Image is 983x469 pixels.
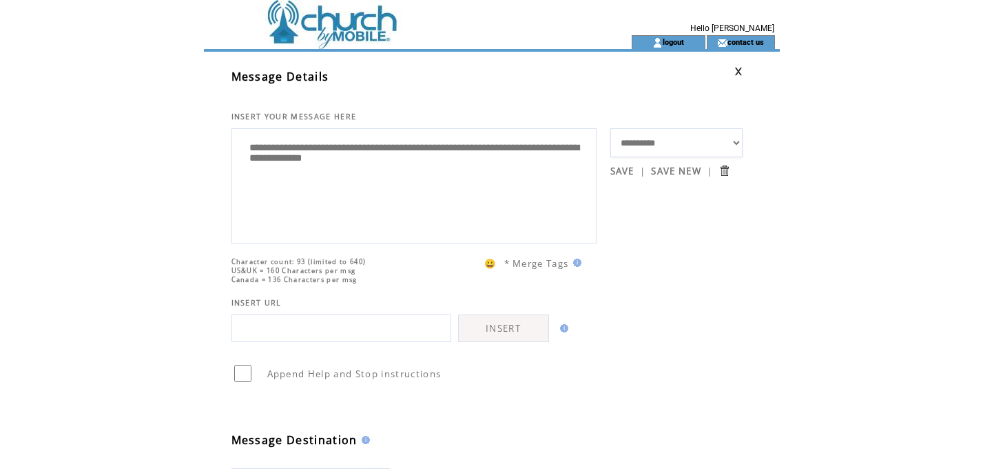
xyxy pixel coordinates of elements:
span: Hello [PERSON_NAME] [690,23,774,33]
span: Append Help and Stop instructions [267,368,442,380]
span: US&UK = 160 Characters per msg [231,266,356,275]
img: contact_us_icon.gif [717,37,727,48]
a: SAVE [610,165,634,177]
span: * Merge Tags [504,257,569,270]
a: INSERT [458,315,549,342]
a: SAVE NEW [651,165,701,177]
a: logout [663,37,684,46]
span: 😀 [484,257,497,270]
span: Character count: 93 (limited to 640) [231,257,366,266]
span: | [707,165,712,177]
span: | [640,165,645,177]
input: Submit [718,164,731,177]
img: help.gif [358,436,370,444]
span: INSERT YOUR MESSAGE HERE [231,112,357,121]
img: help.gif [556,324,568,332]
span: Message Destination [231,432,358,448]
span: INSERT URL [231,298,282,308]
span: Message Details [231,69,329,84]
a: contact us [727,37,764,46]
img: help.gif [569,259,581,267]
span: Canada = 136 Characters per msg [231,275,358,284]
img: account_icon.gif [652,37,663,48]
